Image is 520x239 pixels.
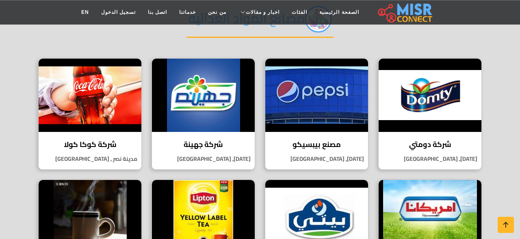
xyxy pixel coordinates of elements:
[33,58,147,170] a: شركة كوكا كولا شركة كوكا كولا مدينة نصر , [GEOGRAPHIC_DATA]
[39,59,141,132] img: شركة كوكا كولا
[147,58,260,170] a: شركة جهينة شركة جهينة [DATE], [GEOGRAPHIC_DATA]
[373,58,487,170] a: شركة دومتي شركة دومتي [DATE], [GEOGRAPHIC_DATA]
[173,4,202,20] a: خدماتنا
[152,59,255,132] img: شركة جهينة
[39,155,141,163] p: مدينة نصر , [GEOGRAPHIC_DATA]
[313,4,365,20] a: الصفحة الرئيسية
[286,4,313,20] a: الفئات
[379,59,481,132] img: شركة دومتي
[142,4,173,20] a: اتصل بنا
[265,155,368,163] p: [DATE], [GEOGRAPHIC_DATA]
[152,155,255,163] p: [DATE], [GEOGRAPHIC_DATA]
[379,155,481,163] p: [DATE], [GEOGRAPHIC_DATA]
[75,4,95,20] a: EN
[378,2,432,22] img: main.misr_connect
[95,4,142,20] a: تسجيل الدخول
[260,58,373,170] a: مصنع بيبسيكو مصنع بيبسيكو [DATE], [GEOGRAPHIC_DATA]
[202,4,232,20] a: من نحن
[232,4,286,20] a: اخبار و مقالات
[246,9,280,16] span: اخبار و مقالات
[265,59,368,132] img: مصنع بيبسيكو
[158,140,249,149] h4: شركة جهينة
[45,140,135,149] h4: شركة كوكا كولا
[271,140,362,149] h4: مصنع بيبسيكو
[385,140,475,149] h4: شركة دومتي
